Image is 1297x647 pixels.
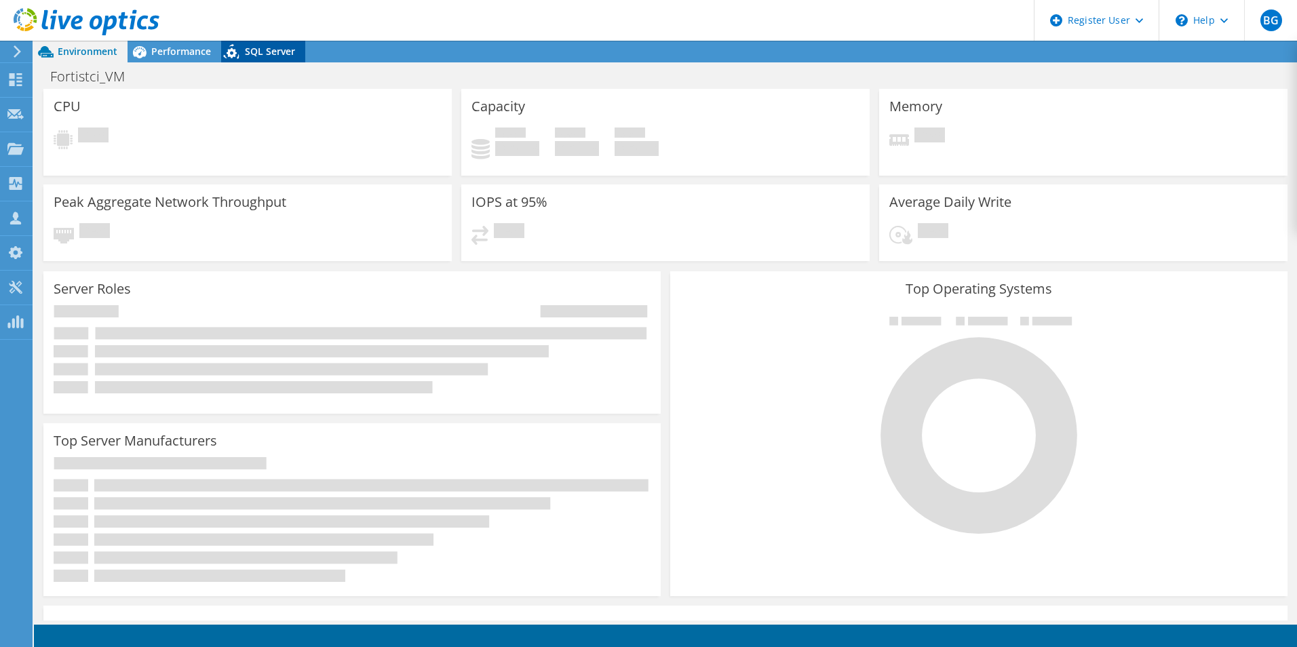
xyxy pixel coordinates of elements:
h3: Peak Aggregate Network Throughput [54,195,286,210]
h3: Average Daily Write [889,195,1011,210]
h3: Top Operating Systems [680,281,1277,296]
span: Used [495,128,526,141]
h3: Memory [889,99,942,114]
h3: Top Server Manufacturers [54,433,217,448]
h4: 0 GiB [495,141,539,156]
span: Pending [914,128,945,146]
h1: Fortistci_VM [44,69,146,84]
span: Pending [918,223,948,241]
span: Pending [79,223,110,241]
span: Performance [151,45,211,58]
span: BG [1260,9,1282,31]
span: Total [615,128,645,141]
h3: IOPS at 95% [471,195,547,210]
span: Pending [494,223,524,241]
span: Pending [78,128,109,146]
span: Environment [58,45,117,58]
h3: Capacity [471,99,525,114]
h4: 0 GiB [555,141,599,156]
span: SQL Server [245,45,295,58]
svg: \n [1176,14,1188,26]
h3: CPU [54,99,81,114]
h3: Server Roles [54,281,131,296]
h4: 0 GiB [615,141,659,156]
span: Free [555,128,585,141]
